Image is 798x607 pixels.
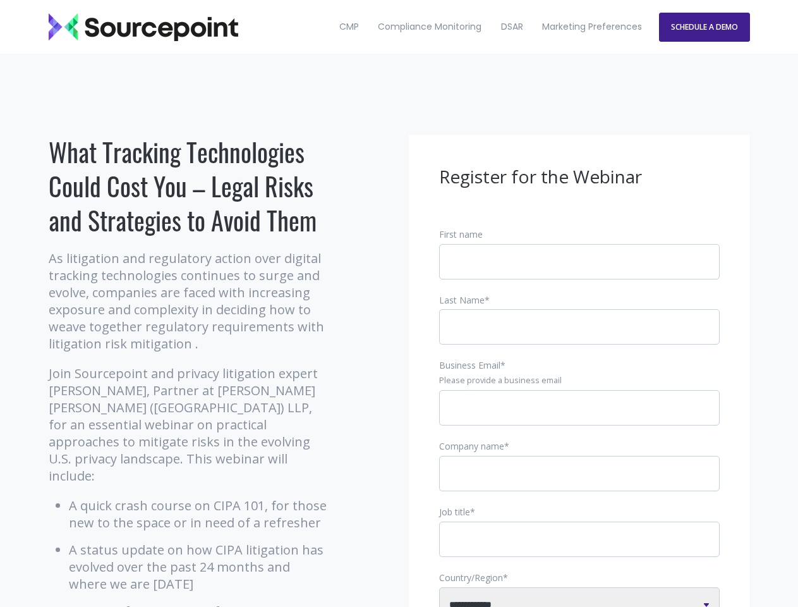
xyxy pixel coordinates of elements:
[439,375,720,386] legend: Please provide a business email
[439,359,500,371] span: Business Email
[439,506,470,518] span: Job title
[49,365,330,484] p: Join Sourcepoint and privacy litigation expert [PERSON_NAME], Partner at [PERSON_NAME] [PERSON_NA...
[439,294,485,306] span: Last Name
[439,572,503,584] span: Country/Region
[49,13,238,41] img: Sourcepoint_logo_black_transparent (2)-2
[49,250,330,352] p: As litigation and regulatory action over digital tracking technologies continues to surge and evo...
[69,541,330,592] li: A status update on how CIPA litigation has evolved over the past 24 months and where we are [DATE]
[439,228,483,240] span: First name
[69,497,330,531] li: A quick crash course on CIPA 101, for those new to the space or in need of a refresher
[439,440,504,452] span: Company name
[439,165,720,189] h3: Register for the Webinar
[659,13,750,42] a: SCHEDULE A DEMO
[49,135,330,237] h1: What Tracking Technologies Could Cost You – Legal Risks and Strategies to Avoid Them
